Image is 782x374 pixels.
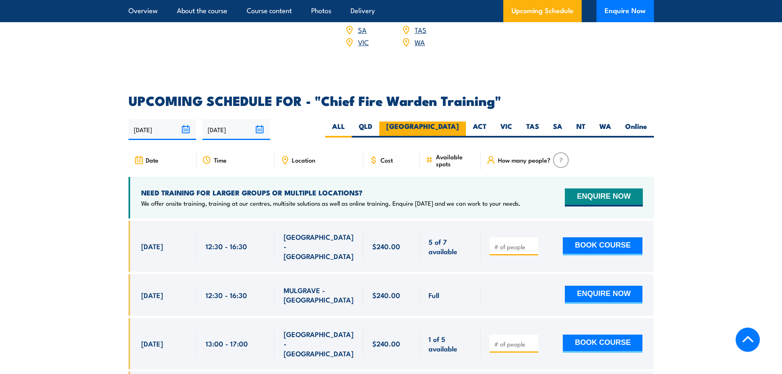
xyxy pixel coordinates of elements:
[546,122,569,138] label: SA
[466,122,493,138] label: ACT
[415,25,427,34] a: TAS
[429,290,439,300] span: Full
[498,156,550,163] span: How many people?
[146,156,158,163] span: Date
[141,339,163,348] span: [DATE]
[128,119,196,140] input: From date
[569,122,592,138] label: NT
[141,199,521,207] p: We offer onsite training, training at our centres, multisite solutions as well as online training...
[372,241,400,251] span: $240.00
[565,188,642,207] button: ENQUIRE NOW
[372,290,400,300] span: $240.00
[592,122,618,138] label: WA
[141,290,163,300] span: [DATE]
[415,37,425,47] a: WA
[429,237,472,256] span: 5 of 7 available
[325,122,352,138] label: ALL
[618,122,654,138] label: Online
[429,334,472,353] span: 1 of 5 available
[372,339,400,348] span: $240.00
[284,232,354,261] span: [GEOGRAPHIC_DATA] - [GEOGRAPHIC_DATA]
[358,37,369,47] a: VIC
[141,241,163,251] span: [DATE]
[292,156,315,163] span: Location
[519,122,546,138] label: TAS
[565,286,642,304] button: ENQUIRE NOW
[563,335,642,353] button: BOOK COURSE
[358,25,367,34] a: SA
[284,329,354,358] span: [GEOGRAPHIC_DATA] - [GEOGRAPHIC_DATA]
[206,339,248,348] span: 13:00 - 17:00
[494,340,535,348] input: # of people
[494,243,535,251] input: # of people
[352,122,379,138] label: QLD
[379,122,466,138] label: [GEOGRAPHIC_DATA]
[141,188,521,197] h4: NEED TRAINING FOR LARGER GROUPS OR MULTIPLE LOCATIONS?
[202,119,270,140] input: To date
[381,156,393,163] span: Cost
[128,94,654,106] h2: UPCOMING SCHEDULE FOR - "Chief Fire Warden Training"
[436,153,475,167] span: Available spots
[206,241,247,251] span: 12:30 - 16:30
[493,122,519,138] label: VIC
[214,156,227,163] span: Time
[563,237,642,255] button: BOOK COURSE
[284,285,354,305] span: MULGRAVE - [GEOGRAPHIC_DATA]
[206,290,247,300] span: 12:30 - 16:30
